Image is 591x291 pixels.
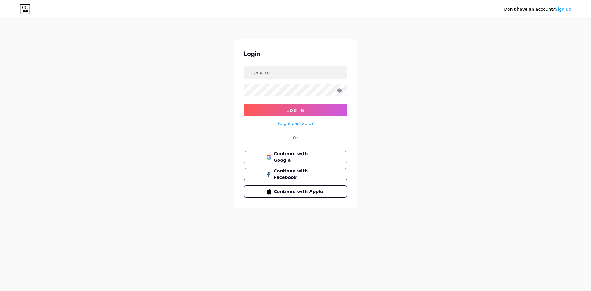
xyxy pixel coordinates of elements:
a: Forgot password? [278,120,314,127]
span: Log In [287,108,305,113]
div: Or [293,135,298,141]
span: Continue with Apple [274,188,325,195]
button: Log In [244,104,347,116]
span: Continue with Google [274,151,325,164]
div: Login [244,49,347,59]
button: Continue with Facebook [244,168,347,180]
a: Sign up [555,7,571,12]
span: Continue with Facebook [274,168,325,181]
button: Continue with Apple [244,185,347,198]
input: Username [244,66,347,79]
div: Don't have an account? [504,6,571,13]
button: Continue with Google [244,151,347,163]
